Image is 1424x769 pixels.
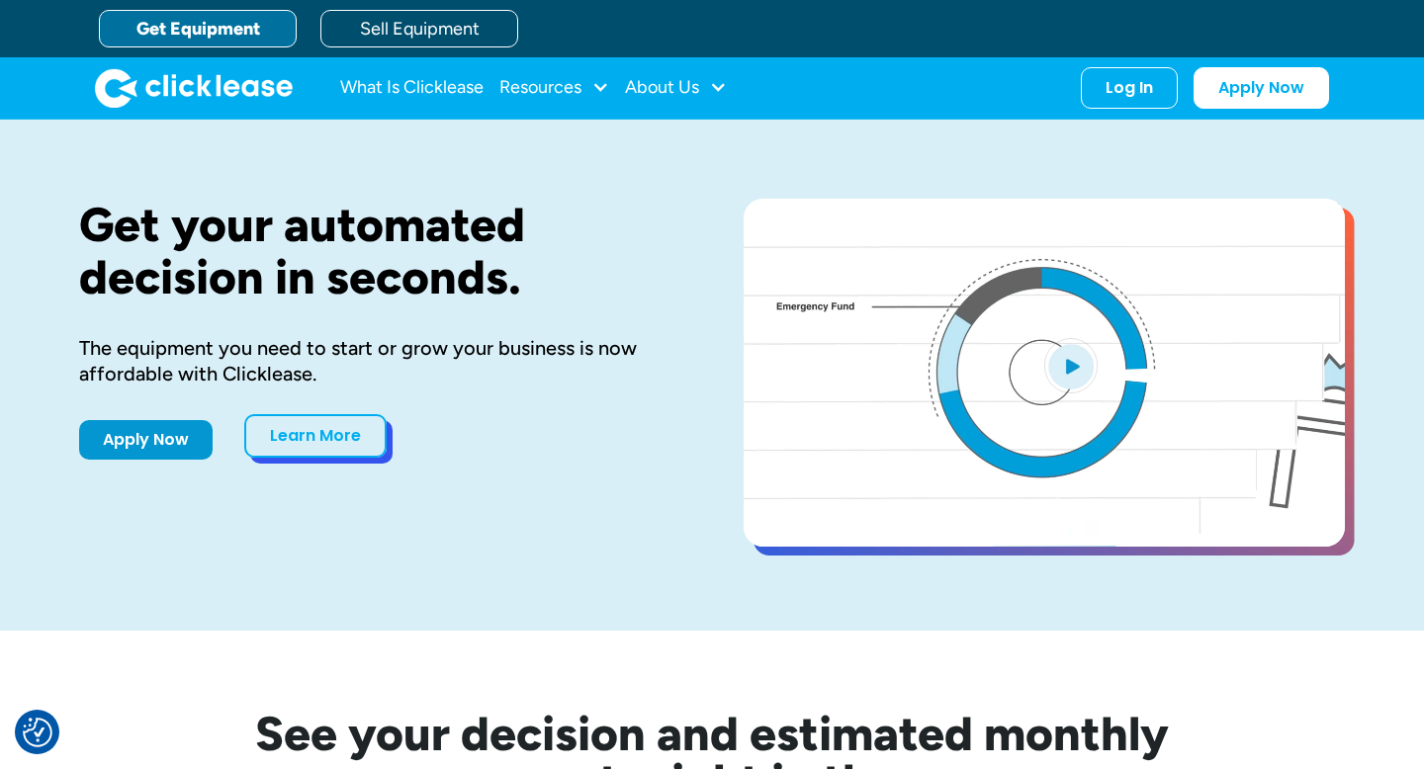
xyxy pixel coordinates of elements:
a: Sell Equipment [320,10,518,47]
img: Blue play button logo on a light blue circular background [1044,338,1098,393]
a: Get Equipment [99,10,297,47]
div: Log In [1106,78,1153,98]
a: Learn More [244,414,387,458]
div: The equipment you need to start or grow your business is now affordable with Clicklease. [79,335,680,386]
div: About Us [625,68,727,108]
a: home [95,68,293,108]
a: What Is Clicklease [340,68,484,108]
h1: Get your automated decision in seconds. [79,199,680,303]
img: Revisit consent button [23,718,52,747]
img: Clicklease logo [95,68,293,108]
a: open lightbox [744,199,1345,547]
button: Consent Preferences [23,718,52,747]
a: Apply Now [1194,67,1329,109]
a: Apply Now [79,420,213,460]
div: Resources [499,68,609,108]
